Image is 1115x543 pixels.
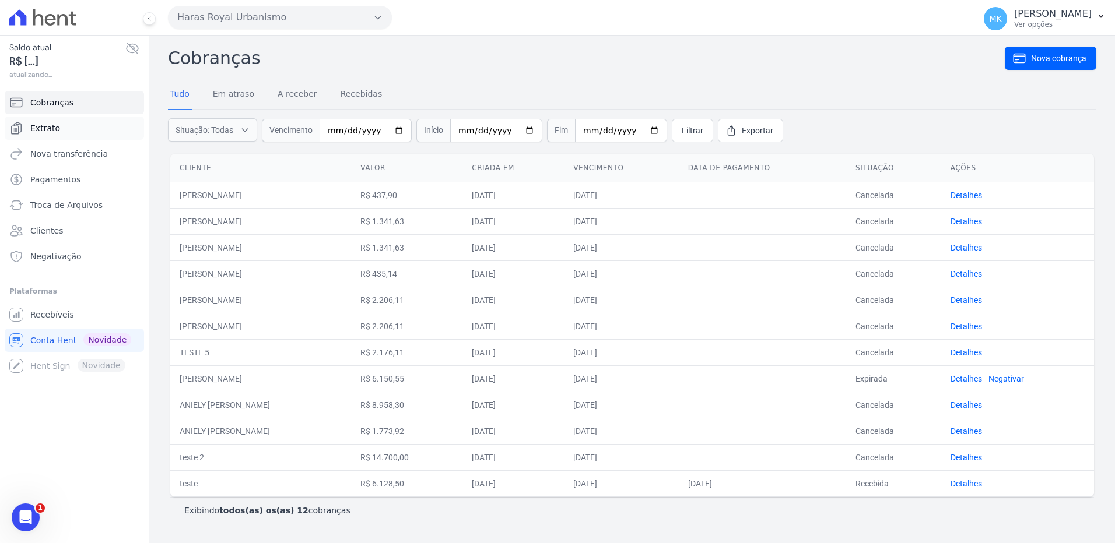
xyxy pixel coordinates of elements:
[30,97,73,108] span: Cobranças
[462,182,564,208] td: [DATE]
[9,69,125,80] span: atualizando...
[564,287,678,313] td: [DATE]
[672,119,713,142] a: Filtrar
[351,182,462,208] td: R$ 437,90
[462,470,564,496] td: [DATE]
[351,287,462,313] td: R$ 2.206,11
[846,260,941,287] td: Cancelada
[30,174,80,185] span: Pagamentos
[951,191,982,200] a: Detalhes
[846,182,941,208] td: Cancelada
[846,154,941,182] th: Situação
[1031,52,1086,64] span: Nova cobrança
[951,243,982,252] a: Detalhes
[846,287,941,313] td: Cancelada
[564,208,678,234] td: [DATE]
[462,418,564,444] td: [DATE]
[846,365,941,392] td: Expirada
[170,313,351,339] td: [PERSON_NAME]
[462,392,564,418] td: [DATE]
[30,148,108,160] span: Nova transferência
[5,91,144,114] a: Cobranças
[462,208,564,234] td: [DATE]
[168,118,257,142] button: Situação: Todas
[679,154,846,182] th: Data de pagamento
[1005,47,1096,70] a: Nova cobrança
[30,251,82,262] span: Negativação
[462,365,564,392] td: [DATE]
[338,80,385,110] a: Recebidas
[5,329,144,352] a: Conta Hent Novidade
[170,182,351,208] td: [PERSON_NAME]
[211,80,257,110] a: Em atraso
[30,225,63,237] span: Clientes
[170,287,351,313] td: [PERSON_NAME]
[170,418,351,444] td: ANIELY [PERSON_NAME]
[351,260,462,287] td: R$ 435,14
[941,154,1094,182] th: Ações
[564,470,678,496] td: [DATE]
[168,80,192,110] a: Tudo
[846,208,941,234] td: Cancelada
[176,124,233,136] span: Situação: Todas
[351,208,462,234] td: R$ 1.341,63
[951,217,982,226] a: Detalhes
[564,365,678,392] td: [DATE]
[462,444,564,470] td: [DATE]
[718,119,783,142] a: Exportar
[547,119,575,142] span: Fim
[846,339,941,365] td: Cancelada
[951,295,982,305] a: Detalhes
[170,392,351,418] td: ANIELY [PERSON_NAME]
[951,453,982,462] a: Detalhes
[351,470,462,496] td: R$ 6.128,50
[564,182,678,208] td: [DATE]
[682,125,703,136] span: Filtrar
[564,392,678,418] td: [DATE]
[219,506,308,515] b: todos(as) os(as) 12
[679,470,846,496] td: [DATE]
[351,339,462,365] td: R$ 2.176,11
[846,444,941,470] td: Cancelada
[564,234,678,260] td: [DATE]
[168,6,392,29] button: Haras Royal Urbanismo
[12,503,40,531] iframe: Intercom live chat
[5,303,144,326] a: Recebíveis
[9,284,139,298] div: Plataformas
[275,80,320,110] a: A receber
[988,374,1024,383] a: Negativar
[168,45,1005,71] h2: Cobranças
[184,505,350,516] p: Exibindo cobranças
[846,470,941,496] td: Recebida
[36,503,45,513] span: 1
[951,479,982,488] a: Detalhes
[462,287,564,313] td: [DATE]
[416,119,450,142] span: Início
[5,168,144,191] a: Pagamentos
[351,234,462,260] td: R$ 1.341,63
[170,234,351,260] td: [PERSON_NAME]
[30,199,103,211] span: Troca de Arquivos
[351,392,462,418] td: R$ 8.958,30
[564,339,678,365] td: [DATE]
[846,392,941,418] td: Cancelada
[351,418,462,444] td: R$ 1.773,92
[170,444,351,470] td: teste 2
[5,219,144,242] a: Clientes
[846,418,941,444] td: Cancelada
[351,365,462,392] td: R$ 6.150,55
[462,234,564,260] td: [DATE]
[564,260,678,287] td: [DATE]
[564,154,678,182] th: Vencimento
[5,193,144,217] a: Troca de Arquivos
[30,334,76,346] span: Conta Hent
[170,365,351,392] td: [PERSON_NAME]
[462,339,564,365] td: [DATE]
[5,117,144,140] a: Extrato
[170,339,351,365] td: TESTE 5
[170,154,351,182] th: Cliente
[951,426,982,436] a: Detalhes
[951,374,982,383] a: Detalhes
[1014,8,1092,20] p: [PERSON_NAME]
[9,41,125,54] span: Saldo atual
